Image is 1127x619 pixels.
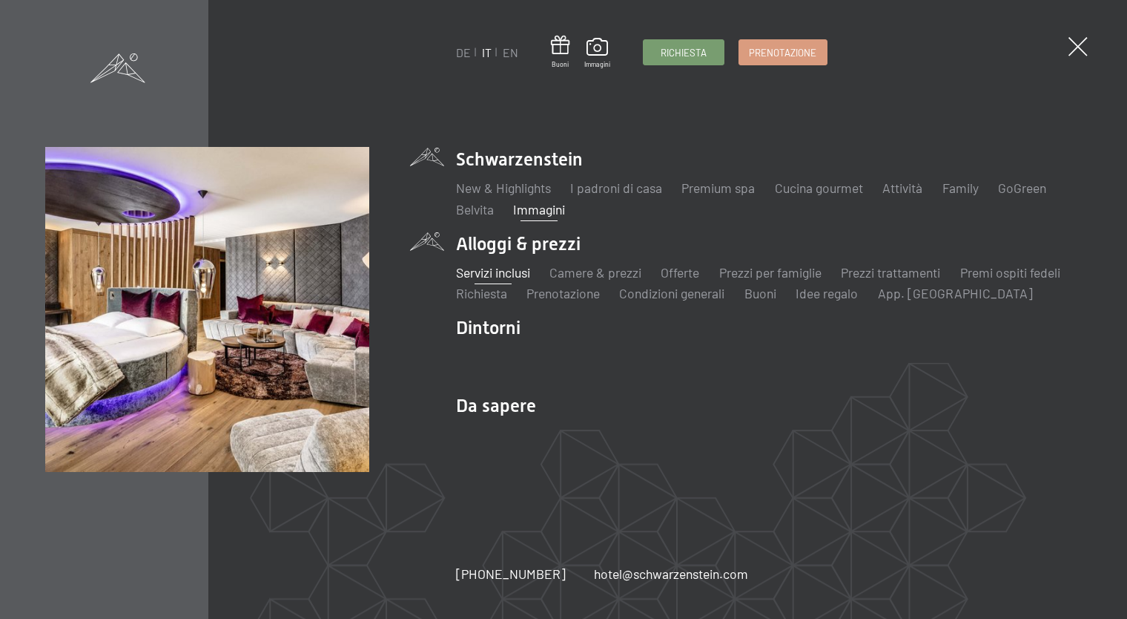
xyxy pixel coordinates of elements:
a: hotel@schwarzenstein.com [594,565,748,583]
a: Prenotazione [739,40,826,65]
a: Camere & prezzi [549,264,641,281]
a: Immagini [584,38,610,69]
a: Idee regalo [796,285,858,301]
a: Servizi inclusi [456,264,530,281]
a: Buoni [744,285,776,301]
a: DE [456,45,471,59]
a: Richiesta [644,40,724,65]
a: Condizioni generali [619,285,724,301]
a: Premi ospiti fedeli [960,264,1060,281]
a: Immagini [513,201,565,217]
a: Attività [882,180,922,196]
a: Richiesta [456,285,507,301]
span: Immagini [584,60,610,69]
a: Family [942,180,979,196]
a: IT [482,45,492,59]
img: Immagini [45,147,370,472]
a: Prenotazione [526,285,600,301]
a: App. [GEOGRAPHIC_DATA] [878,285,1033,301]
a: Buoni [551,36,570,69]
span: Prenotazione [749,46,816,59]
a: Offerte [661,264,699,281]
a: Belvita [456,201,494,217]
span: Buoni [551,60,570,69]
span: Richiesta [661,46,707,59]
a: [PHONE_NUMBER] [456,565,566,583]
span: [PHONE_NUMBER] [456,566,566,582]
a: Premium spa [681,180,755,196]
a: Prezzi per famiglie [719,264,822,281]
a: GoGreen [998,180,1046,196]
a: Prezzi trattamenti [841,264,940,281]
a: I padroni di casa [570,180,662,196]
a: New & Highlights [456,180,551,196]
a: EN [503,45,518,59]
a: Cucina gourmet [775,180,863,196]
